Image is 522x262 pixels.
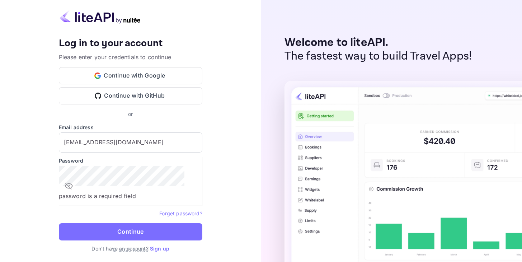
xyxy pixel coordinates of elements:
[59,53,202,61] p: Please enter your credentials to continue
[62,179,76,193] button: toggle password visibility
[59,123,202,131] label: Email address
[59,245,202,252] p: Don't have an account?
[284,36,472,50] p: Welcome to liteAPI.
[59,87,202,104] button: Continue with GitHub
[59,192,202,200] p: password is a required field
[112,246,149,253] p: © 2025 Nuitee
[128,110,133,118] p: or
[59,10,141,24] img: liteapi
[284,50,472,63] p: The fastest way to build Travel Apps!
[150,245,169,252] a: Sign up
[159,210,202,216] a: Forget password?
[59,67,202,84] button: Continue with Google
[59,37,202,50] h4: Log in to your account
[59,157,202,164] label: Password
[59,223,202,240] button: Continue
[59,132,202,153] input: Enter your email address
[159,210,202,217] a: Forget password?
